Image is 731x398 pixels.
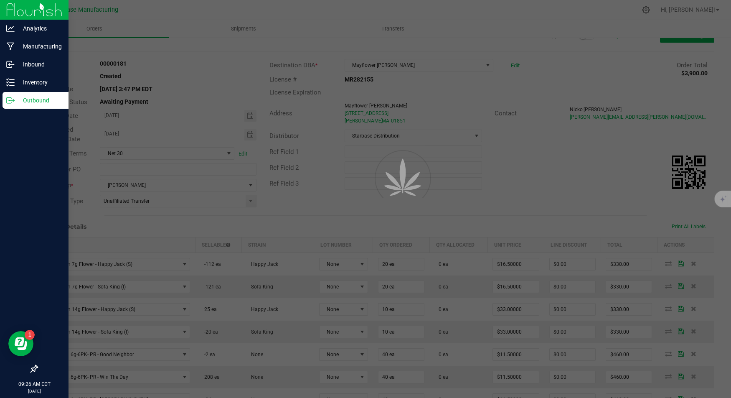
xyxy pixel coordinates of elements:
[8,331,33,356] iframe: Resource center
[6,60,15,69] inline-svg: Inbound
[6,24,15,33] inline-svg: Analytics
[15,23,65,33] p: Analytics
[6,96,15,105] inline-svg: Outbound
[15,41,65,51] p: Manufacturing
[25,330,35,340] iframe: Resource center unread badge
[6,78,15,87] inline-svg: Inventory
[4,388,65,394] p: [DATE]
[15,77,65,87] p: Inventory
[4,380,65,388] p: 09:26 AM EDT
[15,59,65,69] p: Inbound
[15,95,65,105] p: Outbound
[6,42,15,51] inline-svg: Manufacturing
